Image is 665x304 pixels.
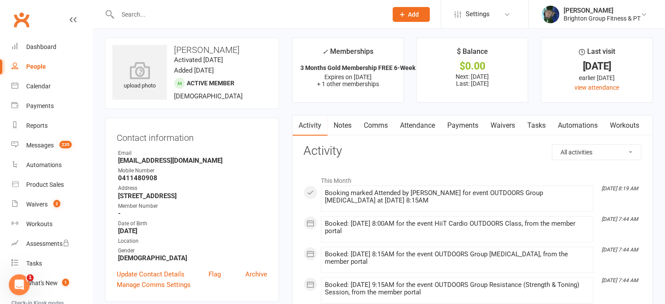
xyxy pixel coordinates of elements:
a: Notes [327,115,358,136]
time: Activated [DATE] [174,56,223,64]
div: Member Number [118,202,267,210]
i: [DATE] 7:44 AM [602,277,638,283]
button: Add [393,7,430,22]
a: Update Contact Details [117,269,185,280]
h3: Contact information [117,129,267,143]
span: 235 [59,141,72,148]
a: Flag [209,269,221,280]
div: Calendar [26,83,51,90]
li: This Month [303,171,641,185]
div: What's New [26,280,58,287]
strong: [EMAIL_ADDRESS][DOMAIN_NAME] [118,157,267,164]
a: Waivers [484,115,521,136]
div: [PERSON_NAME] [564,7,641,14]
a: What's New1 [11,273,92,293]
div: Workouts [26,220,52,227]
input: Search... [115,8,381,21]
div: Tasks [26,260,42,267]
div: Booking marked Attended by [PERSON_NAME] for event OUTDOORS Group [MEDICAL_DATA] at [DATE] 8:15AM [325,189,589,204]
div: Dashboard [26,43,56,50]
span: Settings [466,4,490,24]
div: Email [118,149,267,157]
div: Booked: [DATE] 8:15AM for the event OUTDOORS Group [MEDICAL_DATA], from the member portal [325,251,589,266]
i: [DATE] 8:19 AM [602,185,638,192]
h3: [PERSON_NAME] [112,45,272,55]
div: Automations [26,161,62,168]
a: Workouts [604,115,645,136]
a: Reports [11,116,92,136]
a: Attendance [394,115,441,136]
div: Last visit [579,46,615,62]
a: Automations [11,155,92,175]
a: Automations [552,115,604,136]
iframe: Intercom live chat [9,274,30,295]
div: Address [118,184,267,192]
span: Active member [187,80,234,87]
a: Manage Comms Settings [117,280,191,290]
a: Clubworx [10,9,32,31]
span: 2 [53,200,60,207]
a: Dashboard [11,37,92,57]
a: Payments [11,96,92,116]
a: Payments [441,115,484,136]
strong: [STREET_ADDRESS] [118,192,267,200]
div: Mobile Number [118,167,267,175]
div: $ Balance [457,46,488,62]
div: earlier [DATE] [549,73,644,83]
strong: 3 Months Gold Membership FREE 6-Week Chall... [300,64,436,71]
a: Product Sales [11,175,92,195]
div: Location [118,237,267,245]
i: ✓ [322,48,328,56]
div: $0.00 [425,62,520,71]
i: [DATE] 7:44 AM [602,247,638,253]
div: Memberships [322,46,373,62]
strong: 0411480908 [118,174,267,182]
div: [DATE] [549,62,644,71]
span: 1 [62,279,69,286]
div: Booked: [DATE] 9:15AM for the event OUTDOORS Group Resistance (Strength & Toning) Session, from t... [325,281,589,296]
div: Brighton Group Fitness & PT [564,14,641,22]
strong: [DEMOGRAPHIC_DATA] [118,254,267,262]
i: [DATE] 7:44 AM [602,216,638,222]
a: Waivers 2 [11,195,92,214]
h3: Activity [303,144,641,158]
div: Payments [26,102,54,109]
div: Gender [118,247,267,255]
a: Tasks [11,254,92,273]
a: view attendance [574,84,619,91]
a: Assessments [11,234,92,254]
div: Assessments [26,240,70,247]
a: People [11,57,92,77]
div: Messages [26,142,54,149]
div: upload photo [112,62,167,91]
strong: - [118,210,267,217]
span: 1 [27,274,34,281]
div: Date of Birth [118,220,267,228]
div: Product Sales [26,181,64,188]
div: Booked: [DATE] 8:00AM for the event HiiT Cardio OUTDOORS Class, from the member portal [325,220,589,235]
a: Comms [358,115,394,136]
img: thumb_image1560898922.png [542,6,559,23]
a: Archive [245,269,267,280]
a: Messages 235 [11,136,92,155]
div: People [26,63,46,70]
p: Next: [DATE] Last: [DATE] [425,73,520,87]
time: Added [DATE] [174,66,214,74]
a: Workouts [11,214,92,234]
strong: [DATE] [118,227,267,235]
a: Activity [292,115,327,136]
span: Expires on [DATE] [324,73,372,80]
span: Add [408,11,419,18]
div: Reports [26,122,48,129]
div: Waivers [26,201,48,208]
a: Calendar [11,77,92,96]
span: [DEMOGRAPHIC_DATA] [174,92,243,100]
span: + 1 other memberships [317,80,379,87]
a: Tasks [521,115,552,136]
